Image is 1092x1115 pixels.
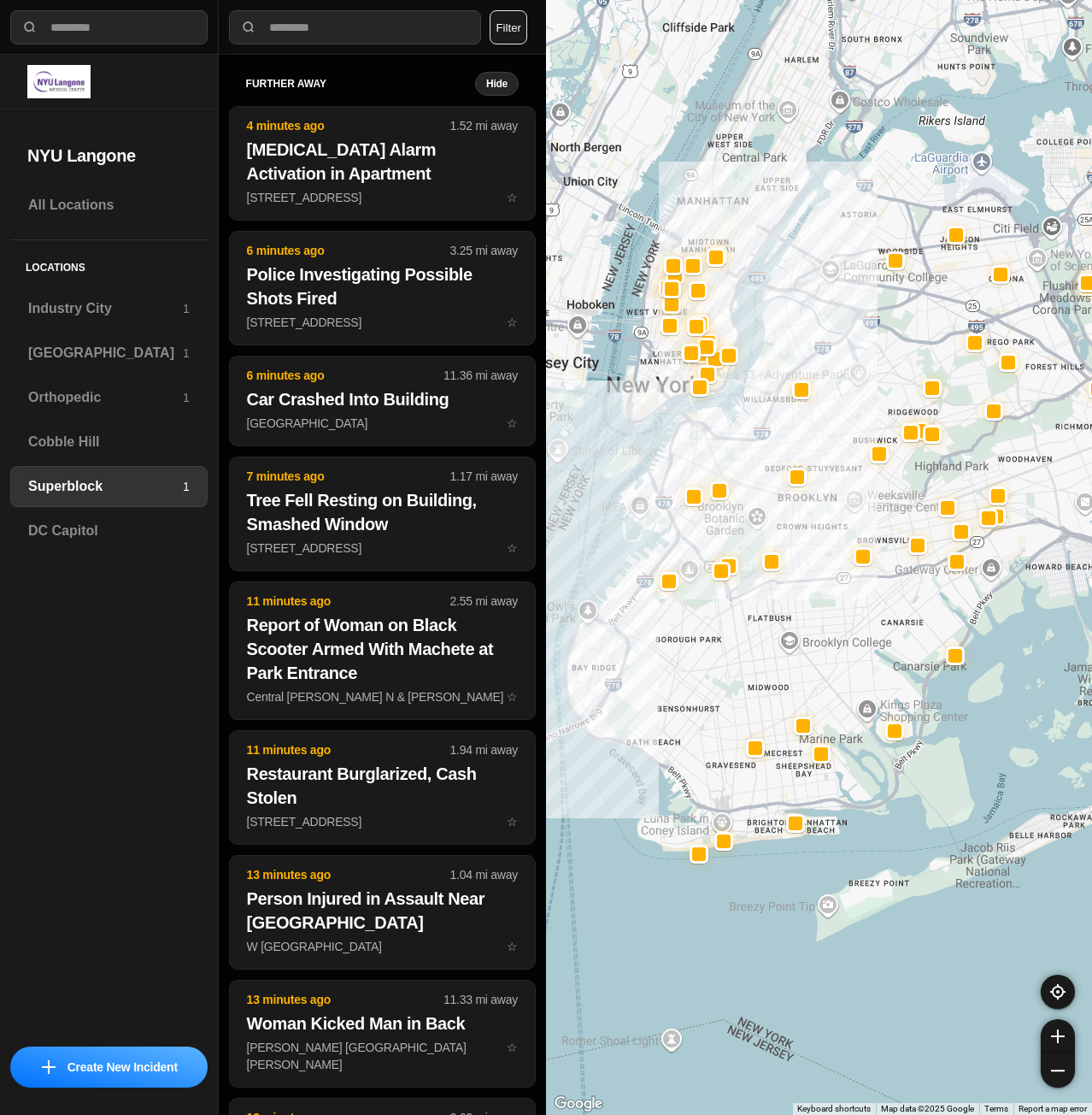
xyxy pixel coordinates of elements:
p: 1.52 mi away [450,117,518,134]
button: 7 minutes ago1.17 mi awayTree Fell Resting on Building, Smashed Window[STREET_ADDRESS]star [229,457,536,571]
button: 11 minutes ago1.94 mi awayRestaurant Burglarized, Cash Stolen[STREET_ADDRESS]star [229,730,536,845]
button: 6 minutes ago3.25 mi awayPolice Investigating Possible Shots Fired[STREET_ADDRESS]star [229,231,536,345]
p: 13 minutes ago [247,991,443,1008]
p: 13 minutes ago [247,866,450,883]
p: 11 minutes ago [247,593,450,610]
a: 11 minutes ago2.55 mi awayReport of Woman on Black Scooter Armed With Machete at Park EntranceCen... [229,689,536,704]
button: Keyboard shortcuts [797,1103,871,1115]
a: All Locations [10,185,208,226]
button: 11 minutes ago2.55 mi awayReport of Woman on Black Scooter Armed With Machete at Park EntranceCen... [229,581,536,720]
h2: Restaurant Burglarized, Cash Stolen [247,762,518,810]
p: 6 minutes ago [247,242,450,259]
p: 1 [183,345,190,362]
h2: Tree Fell Resting on Building, Smashed Window [247,488,518,536]
a: Terms (opens in new tab) [984,1104,1008,1113]
a: 7 minutes ago1.17 mi awayTree Fell Resting on Building, Smashed Window[STREET_ADDRESS]star [229,540,536,555]
a: Report a map error [1019,1104,1087,1113]
a: 6 minutes ago11.36 mi awayCar Crashed Into Building[GEOGRAPHIC_DATA]star [229,416,536,430]
button: 13 minutes ago1.04 mi awayPerson Injured in Assault Near [GEOGRAPHIC_DATA]W [GEOGRAPHIC_DATA]star [229,855,536,970]
p: 1 [183,478,190,495]
p: [STREET_ADDRESS] [247,314,518,331]
img: zoom-out [1051,1064,1065,1077]
button: 4 minutes ago1.52 mi away[MEDICAL_DATA] Alarm Activation in Apartment[STREET_ADDRESS]star [229,106,536,221]
img: search [240,19,257,36]
p: 2.55 mi away [450,593,518,610]
h3: Superblock [28,476,183,497]
img: search [21,19,38,36]
span: star [507,191,518,204]
p: 7 minutes ago [247,468,450,485]
a: Orthopedic1 [10,377,208,418]
h3: [GEOGRAPHIC_DATA] [28,343,183,363]
p: Central [PERSON_NAME] N & [PERSON_NAME] [247,688,518,705]
h2: Police Investigating Possible Shots Fired [247,263,518,310]
h3: Cobble Hill [28,432,190,452]
p: Create New Incident [68,1059,178,1076]
p: 1 [183,389,190,406]
a: Cobble Hill [10,422,208,463]
h2: Woman Kicked Man in Back [247,1012,518,1035]
h5: further away [246,77,475,91]
p: 1 [183,300,190,317]
p: 1.94 mi away [450,741,518,758]
h3: DC Capitol [28,521,190,541]
button: zoom-in [1041,1019,1075,1053]
button: recenter [1041,975,1075,1009]
h3: All Locations [28,195,190,215]
span: star [507,416,518,430]
p: 3.25 mi away [450,242,518,259]
span: star [507,541,518,555]
span: Map data ©2025 Google [881,1104,974,1113]
a: 4 minutes ago1.52 mi away[MEDICAL_DATA] Alarm Activation in Apartment[STREET_ADDRESS]star [229,190,536,204]
img: Google [550,1093,607,1115]
img: recenter [1050,984,1066,1000]
p: 1.04 mi away [450,866,518,883]
span: star [507,316,518,329]
h3: Orthopedic [28,387,183,408]
a: 11 minutes ago1.94 mi awayRestaurant Burglarized, Cash Stolen[STREET_ADDRESS]star [229,814,536,829]
p: [STREET_ADDRESS] [247,540,518,557]
p: 11.33 mi away [443,991,518,1008]
button: 6 minutes ago11.36 mi awayCar Crashed Into Building[GEOGRAPHIC_DATA]star [229,356,536,446]
p: 11.36 mi away [443,367,518,384]
h2: Car Crashed Into Building [247,387,518,411]
span: star [507,1041,518,1054]
span: star [507,815,518,829]
a: 13 minutes ago1.04 mi awayPerson Injured in Assault Near [GEOGRAPHIC_DATA]W [GEOGRAPHIC_DATA]star [229,939,536,953]
img: logo [27,65,91,98]
p: 4 minutes ago [247,117,450,134]
a: Open this area in Google Maps (opens a new window) [550,1093,607,1115]
p: [PERSON_NAME] [GEOGRAPHIC_DATA][PERSON_NAME] [247,1039,518,1073]
a: 13 minutes ago11.33 mi awayWoman Kicked Man in Back[PERSON_NAME] [GEOGRAPHIC_DATA][PERSON_NAME]star [229,1040,536,1054]
h2: NYU Langone [27,144,191,168]
a: Superblock1 [10,466,208,507]
h2: Person Injured in Assault Near [GEOGRAPHIC_DATA] [247,887,518,935]
p: 11 minutes ago [247,741,450,758]
button: iconCreate New Incident [10,1047,208,1088]
span: star [507,690,518,704]
button: Filter [490,10,527,44]
p: [GEOGRAPHIC_DATA] [247,415,518,432]
h2: Report of Woman on Black Scooter Armed With Machete at Park Entrance [247,613,518,685]
span: star [507,940,518,953]
a: Industry City1 [10,288,208,329]
p: 1.17 mi away [450,468,518,485]
h5: Locations [10,240,208,288]
p: [STREET_ADDRESS] [247,189,518,206]
small: Hide [486,77,508,91]
h3: Industry City [28,298,183,319]
a: DC Capitol [10,510,208,552]
p: 6 minutes ago [247,367,443,384]
a: 6 minutes ago3.25 mi awayPolice Investigating Possible Shots Fired[STREET_ADDRESS]star [229,315,536,329]
button: Hide [475,72,519,96]
img: icon [42,1060,56,1074]
a: [GEOGRAPHIC_DATA]1 [10,333,208,374]
img: zoom-in [1051,1029,1065,1043]
h2: [MEDICAL_DATA] Alarm Activation in Apartment [247,138,518,186]
p: [STREET_ADDRESS] [247,813,518,830]
p: W [GEOGRAPHIC_DATA] [247,938,518,955]
button: zoom-out [1041,1053,1075,1088]
button: 13 minutes ago11.33 mi awayWoman Kicked Man in Back[PERSON_NAME] [GEOGRAPHIC_DATA][PERSON_NAME]star [229,980,536,1088]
